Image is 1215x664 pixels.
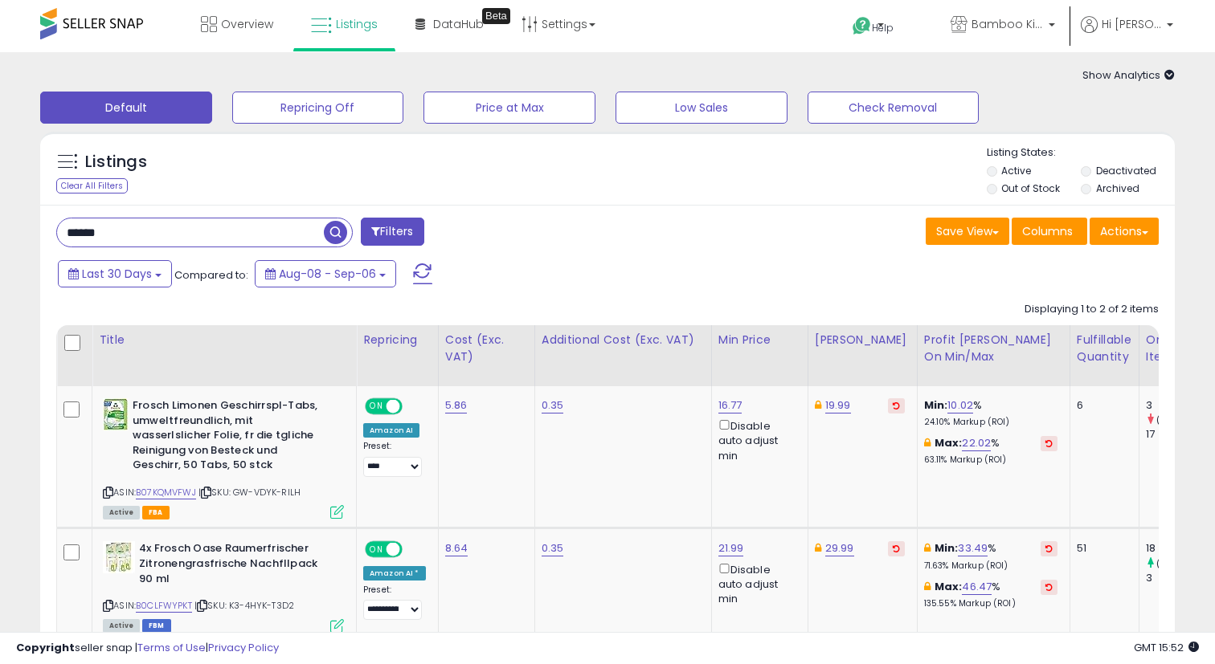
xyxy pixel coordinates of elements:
[924,541,1057,571] div: %
[924,598,1057,609] p: 135.55% Markup (ROI)
[1102,16,1162,32] span: Hi [PERSON_NAME]
[221,16,273,32] span: Overview
[718,397,742,413] a: 16.77
[56,178,128,193] div: Clear All Filters
[958,540,988,556] a: 33.49
[58,260,172,287] button: Last 30 Days
[1001,181,1060,195] label: Out of Stock
[924,397,948,413] b: Min:
[542,540,564,556] a: 0.35
[542,332,705,348] div: Additional Cost (Exc. VAT)
[840,4,925,52] a: Help
[718,417,796,463] div: Disable auto adjust min
[616,92,787,124] button: Low Sales
[962,435,991,451] a: 22.02
[137,640,206,655] a: Terms of Use
[1012,218,1087,245] button: Columns
[445,540,468,556] a: 8.64
[1156,557,1191,570] small: (500%)
[142,619,171,633] span: FBM
[136,599,192,613] a: B0CLFWYPKT
[139,541,334,590] b: 4x Frosch Oase Raumerfrischer Zitronengrasfrische Nachfllpack 90 ml
[255,260,396,287] button: Aug-08 - Sep-06
[103,506,140,519] span: All listings currently available for purchase on Amazon
[363,585,426,621] div: Preset:
[1146,541,1211,556] div: 18
[99,332,350,348] div: Title
[232,92,404,124] button: Repricing Off
[1082,67,1175,83] span: Show Analytics
[133,398,328,477] b: Frosch Limonen Geschirrspl-Tabs, umweltfreundlich, mit wasserlslicher Folie, fr die tgliche Reini...
[363,566,426,580] div: Amazon AI *
[1146,398,1211,413] div: 3
[1146,332,1205,365] div: Ordered Items
[542,397,564,413] a: 0.35
[972,16,1044,32] span: Bamboo Kiss
[872,21,894,35] span: Help
[366,400,387,413] span: ON
[16,640,75,655] strong: Copyright
[445,397,468,413] a: 5.86
[926,218,1009,245] button: Save View
[935,540,959,556] b: Min:
[1096,164,1156,177] label: Deactivated
[718,332,801,348] div: Min Price
[103,398,129,430] img: 51QTUO+PLRL._SL40_.jpg
[400,543,426,556] span: OFF
[1096,181,1139,195] label: Archived
[924,332,1063,365] div: Profit [PERSON_NAME] on Min/Max
[336,16,378,32] span: Listings
[103,541,135,573] img: 51V3UOM0oDL._SL40_.jpg
[198,486,301,499] span: | SKU: GW-VDYK-RILH
[82,266,152,282] span: Last 30 Days
[917,325,1070,386] th: The percentage added to the cost of goods (COGS) that forms the calculator for Min & Max prices.
[433,16,484,32] span: DataHub
[924,454,1057,466] p: 63.11% Markup (ROI)
[103,541,344,630] div: ASIN:
[85,151,147,173] h5: Listings
[1025,302,1159,317] div: Displaying 1 to 2 of 2 items
[400,400,426,413] span: OFF
[445,332,528,365] div: Cost (Exc. VAT)
[366,543,387,556] span: ON
[924,580,1057,609] div: %
[1077,541,1127,556] div: 51
[924,436,1057,466] div: %
[1077,398,1127,413] div: 6
[194,599,294,612] span: | SKU: K3-4HYK-T3D2
[363,332,432,348] div: Repricing
[482,8,510,24] div: Tooltip anchor
[361,218,423,246] button: Filters
[1001,164,1031,177] label: Active
[987,145,1176,161] p: Listing States:
[825,540,854,556] a: 29.99
[363,441,426,477] div: Preset:
[16,641,279,656] div: seller snap | |
[718,560,796,607] div: Disable auto adjust min
[935,435,963,450] b: Max:
[825,397,851,413] a: 19.99
[279,266,376,282] span: Aug-08 - Sep-06
[924,560,1057,572] p: 71.63% Markup (ROI)
[947,397,973,413] a: 10.02
[136,486,196,499] a: B07KQMVFWJ
[1077,332,1132,365] div: Fulfillable Quantity
[208,640,279,655] a: Privacy Policy
[815,332,910,348] div: [PERSON_NAME]
[962,579,992,595] a: 46.47
[935,579,963,594] b: Max:
[363,423,419,438] div: Amazon AI
[40,92,212,124] button: Default
[1146,571,1211,585] div: 3
[924,398,1057,428] div: %
[924,417,1057,428] p: 24.10% Markup (ROI)
[1081,16,1173,52] a: Hi [PERSON_NAME]
[142,506,170,519] span: FBA
[852,16,872,36] i: Get Help
[103,619,140,633] span: All listings currently available for purchase on Amazon
[1022,223,1073,239] span: Columns
[1134,640,1199,655] span: 2025-10-7 15:52 GMT
[808,92,980,124] button: Check Removal
[1156,413,1201,426] small: (-82.35%)
[174,267,248,283] span: Compared to:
